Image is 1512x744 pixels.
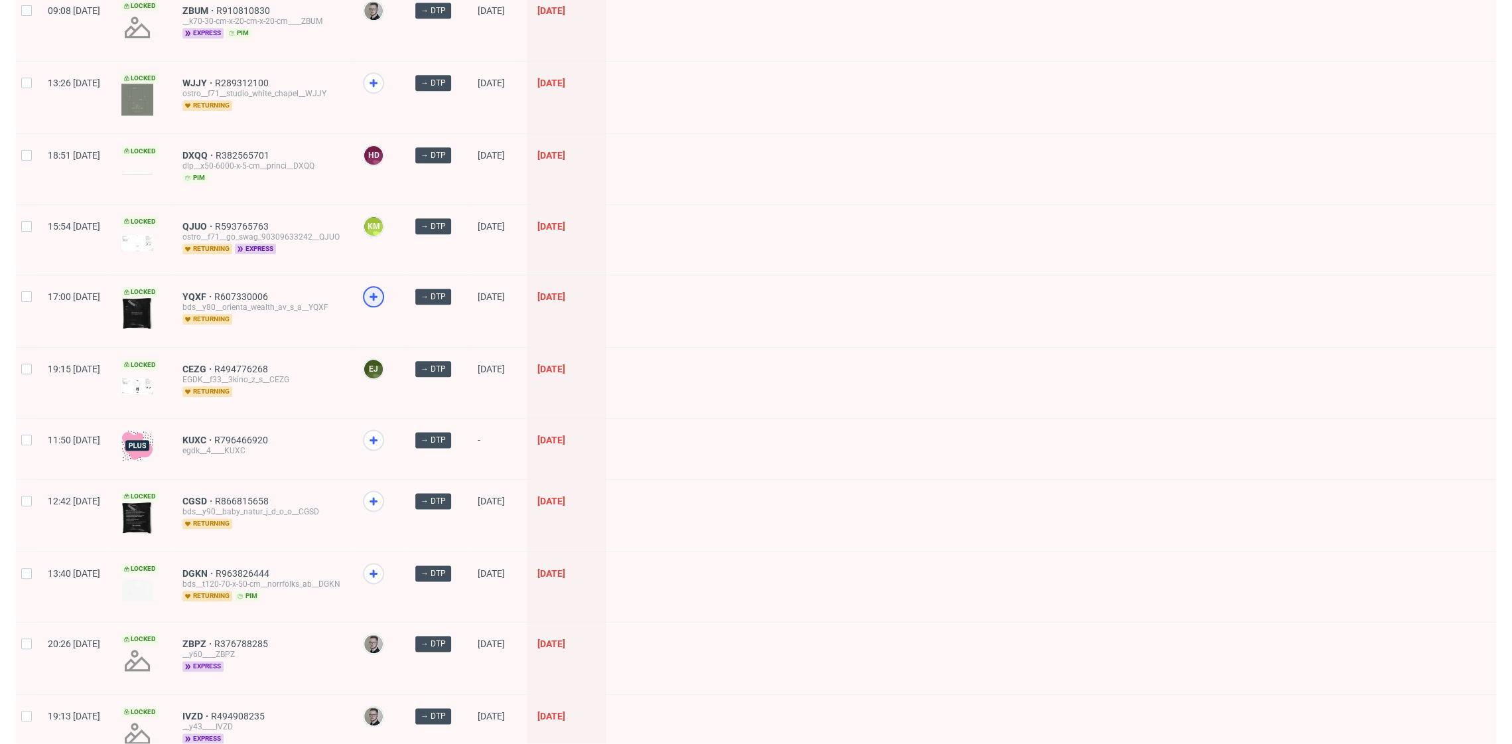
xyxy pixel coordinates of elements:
[48,5,100,16] span: 09:08 [DATE]
[421,567,446,579] span: → DTP
[121,235,153,251] img: version_two_editor_design.png
[421,291,446,303] span: → DTP
[211,711,267,721] span: R494908235
[421,149,446,161] span: → DTP
[121,563,159,574] span: Locked
[182,506,342,517] div: bds__y90__baby_natur_j_d_o_o__CGSD
[478,221,505,232] span: [DATE]
[121,73,159,84] span: Locked
[121,360,159,370] span: Locked
[182,721,342,732] div: __y43____IVZD
[478,5,505,16] span: [DATE]
[182,28,224,38] span: express
[182,150,216,161] a: DXQQ
[214,435,271,445] a: R796466920
[364,1,383,20] img: Krystian Gaza
[478,568,505,579] span: [DATE]
[182,364,214,374] a: CEZG
[182,638,214,649] a: ZBPZ
[182,221,215,232] span: QJUO
[537,221,565,232] span: [DATE]
[421,434,446,446] span: → DTP
[182,161,342,171] div: dlp__x50-6000-x-5-cm__princi__DXQQ
[537,78,565,88] span: [DATE]
[182,649,342,660] div: __y60____ZBPZ
[182,496,215,506] a: CGSD
[121,429,153,461] img: plus-icon.676465ae8f3a83198b3f.png
[478,638,505,649] span: [DATE]
[421,5,446,17] span: → DTP
[478,78,505,88] span: [DATE]
[226,28,251,38] span: pim
[214,291,271,302] a: R607330006
[214,638,271,649] a: R376788285
[537,5,565,16] span: [DATE]
[121,502,153,534] img: version_two_editor_design
[182,733,224,744] span: express
[121,707,159,717] span: Locked
[537,150,565,161] span: [DATE]
[182,568,216,579] a: DGKN
[421,495,446,507] span: → DTP
[121,579,153,601] img: version_two_editor_design
[48,638,100,649] span: 20:26 [DATE]
[48,150,100,161] span: 18:51 [DATE]
[182,5,216,16] a: ZBUM
[121,1,159,11] span: Locked
[48,435,100,445] span: 11:50 [DATE]
[182,579,342,589] div: bds__t120-70-x-50-cm__norrfolks_ab__DGKN
[182,314,232,325] span: returning
[216,5,273,16] a: R910810830
[364,634,383,653] img: Krystian Gaza
[537,435,565,445] span: [DATE]
[216,568,272,579] a: R963826444
[537,291,565,302] span: [DATE]
[182,374,342,385] div: EGDK__f33__3kino_z_s__CEZG
[182,244,232,254] span: returning
[121,84,153,115] img: version_two_editor_design.png
[182,386,232,397] span: returning
[421,363,446,375] span: → DTP
[478,291,505,302] span: [DATE]
[421,77,446,89] span: → DTP
[48,568,100,579] span: 13:40 [DATE]
[421,220,446,232] span: → DTP
[537,568,565,579] span: [DATE]
[216,150,272,161] a: R382565701
[48,496,100,506] span: 12:42 [DATE]
[48,291,100,302] span: 17:00 [DATE]
[48,221,100,232] span: 15:54 [DATE]
[182,88,342,99] div: ostro__f71__studio_white_chapel__WJJY
[215,78,271,88] a: R289312100
[182,232,342,242] div: ostro__f71__go_swag_90309633242__QJUO
[48,78,100,88] span: 13:26 [DATE]
[364,707,383,725] img: Krystian Gaza
[214,364,271,374] a: R494776268
[182,16,342,27] div: __k70-30-cm-x-20-cm-x-20-cm____ZBUM
[182,445,342,456] div: egdk__4____KUXC
[235,244,276,254] span: express
[421,638,446,650] span: → DTP
[121,297,153,329] img: version_two_editor_design
[182,78,215,88] a: WJJY
[182,711,211,721] span: IVZD
[215,496,271,506] span: R866815658
[537,711,565,721] span: [DATE]
[182,518,232,529] span: returning
[121,216,159,227] span: Locked
[121,378,153,394] img: version_two_editor_design.png
[182,302,342,313] div: bds__y80__orienta_wealth_av_s_a__YQXF
[121,146,159,157] span: Locked
[421,710,446,722] span: → DTP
